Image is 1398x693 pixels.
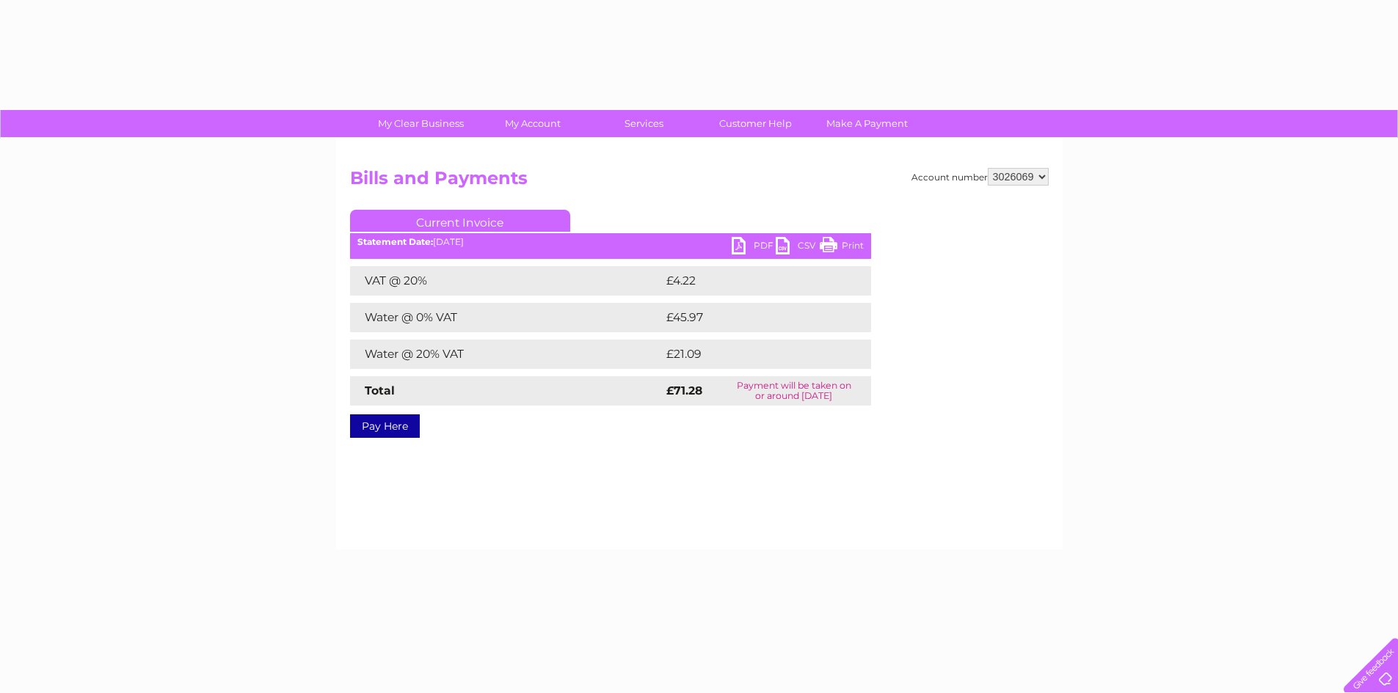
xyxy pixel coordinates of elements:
[360,110,481,137] a: My Clear Business
[583,110,705,137] a: Services
[472,110,593,137] a: My Account
[820,237,864,258] a: Print
[365,384,395,397] strong: Total
[350,266,663,296] td: VAT @ 20%
[717,376,871,406] td: Payment will be taken on or around [DATE]
[776,237,820,258] a: CSV
[663,303,841,332] td: £45.97
[350,237,871,247] div: [DATE]
[350,210,570,232] a: Current Invoice
[911,168,1049,186] div: Account number
[350,414,420,438] a: Pay Here
[350,303,663,332] td: Water @ 0% VAT
[357,236,433,247] b: Statement Date:
[807,110,928,137] a: Make A Payment
[350,340,663,369] td: Water @ 20% VAT
[663,340,840,369] td: £21.09
[695,110,816,137] a: Customer Help
[663,266,837,296] td: £4.22
[350,168,1049,196] h2: Bills and Payments
[732,237,776,258] a: PDF
[666,384,702,397] strong: £71.28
